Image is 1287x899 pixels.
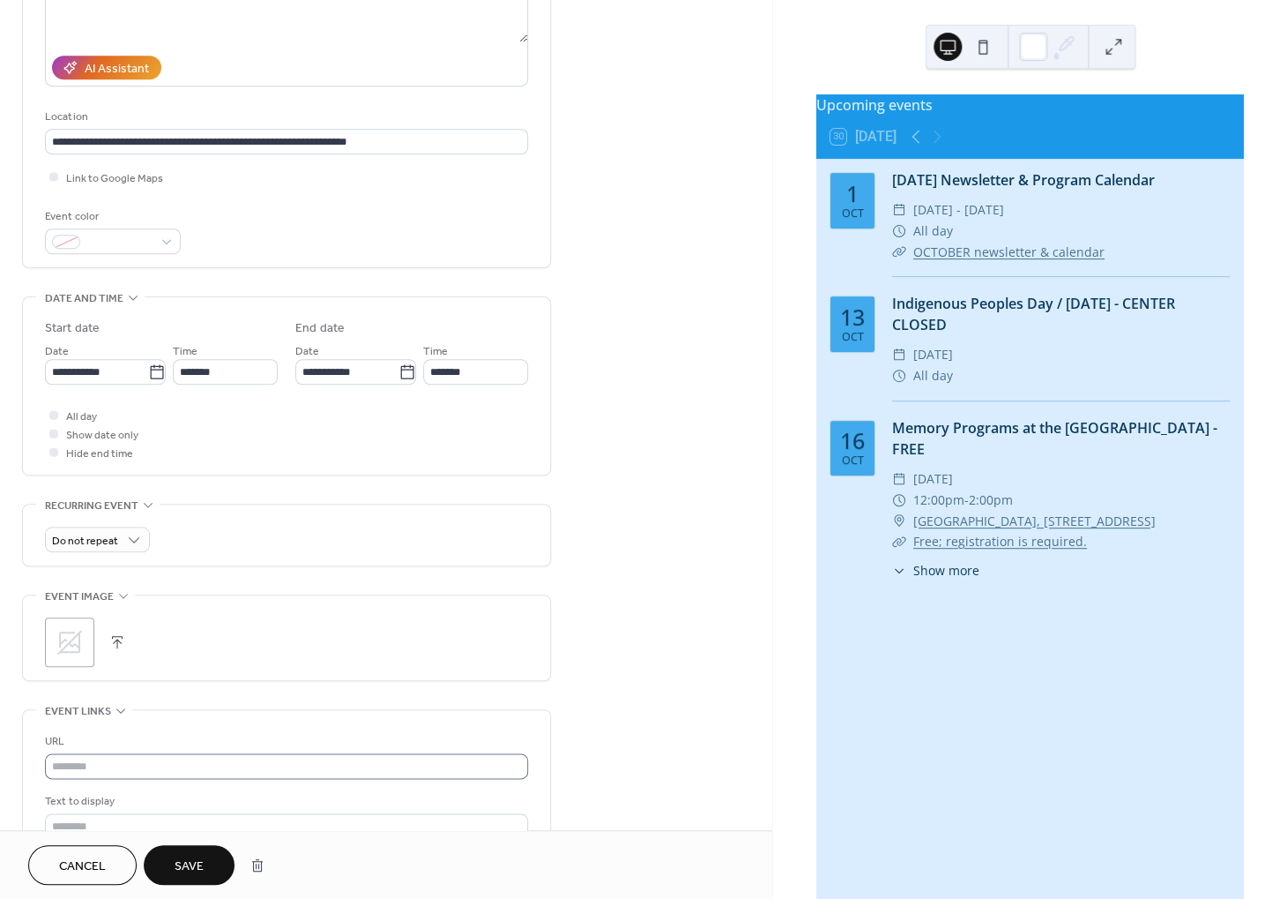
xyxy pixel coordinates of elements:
span: Link to Google Maps [66,169,163,188]
button: Save [144,845,234,885]
span: Date [45,342,69,361]
span: Date and time [45,289,123,308]
a: [DATE] Newsletter & Program Calendar [892,170,1155,190]
button: ​Show more [892,561,979,580]
span: All day [66,408,97,426]
div: Location [45,108,524,126]
div: ​ [892,221,906,242]
div: End date [295,319,345,338]
span: Time [173,342,197,361]
span: Do not repeat [52,531,118,551]
div: ​ [892,199,906,221]
div: ​ [892,365,906,386]
span: Show date only [66,426,138,445]
div: ​ [892,531,906,552]
button: Cancel [28,845,137,885]
span: All day [913,221,953,242]
div: AI Assistant [85,60,149,79]
div: ​ [892,242,906,263]
div: Upcoming events [816,94,1244,116]
div: ​ [892,511,906,532]
div: Start date [45,319,100,338]
span: Event links [45,702,111,721]
a: OCTOBER newsletter & calendar [913,243,1105,260]
div: Event color [45,207,177,226]
span: 12:00pm [913,490,964,511]
span: Cancel [59,858,106,876]
div: ​ [892,468,906,490]
span: All day [913,365,953,386]
button: AI Assistant [52,56,161,79]
span: Time [423,342,448,361]
div: Oct [842,208,864,220]
span: Save [175,858,204,876]
span: 2:00pm [969,490,1013,511]
div: ; [45,618,94,667]
a: Free; registration is required. [913,533,1087,550]
div: ​ [892,490,906,511]
a: [GEOGRAPHIC_DATA], [STREET_ADDRESS] [913,511,1156,532]
span: Hide end time [66,445,133,463]
div: ​ [892,344,906,365]
div: ​ [892,561,906,580]
span: [DATE] - [DATE] [913,199,1004,221]
div: 13 [840,306,865,328]
span: Recurring event [45,497,138,515]
span: Show more [913,561,979,580]
div: Oct [842,455,864,467]
span: Date [295,342,319,361]
span: Event image [45,588,114,606]
span: [DATE] [913,344,953,365]
a: Memory Programs at the [GEOGRAPHIC_DATA] - FREE [892,418,1217,459]
div: URL [45,732,524,751]
span: [DATE] [913,468,953,490]
span: - [964,490,969,511]
div: 16 [840,430,865,452]
div: Text to display [45,792,524,811]
div: 1 [846,183,859,205]
div: Oct [842,332,864,343]
div: Indigenous Peoples Day / [DATE] - CENTER CLOSED [892,293,1230,335]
